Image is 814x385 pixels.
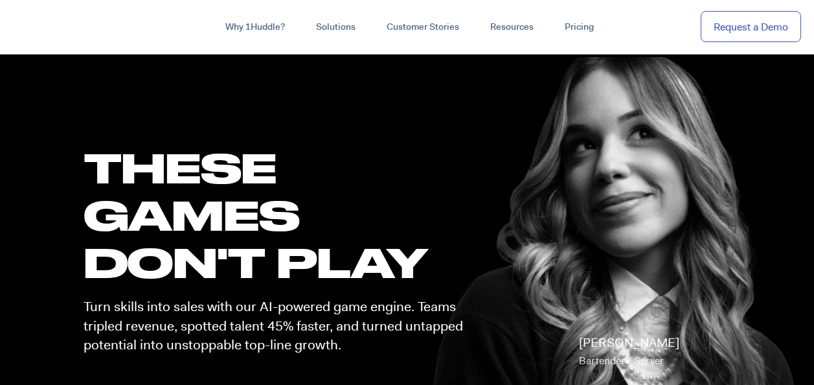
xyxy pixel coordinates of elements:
[701,11,801,43] a: Request a Demo
[84,297,475,355] p: Turn skills into sales with our AI-powered game engine. Teams tripled revenue, spotted talent 45%...
[579,334,679,370] p: [PERSON_NAME]
[549,16,609,39] a: Pricing
[300,16,371,39] a: Solutions
[475,16,549,39] a: Resources
[210,16,300,39] a: Why 1Huddle?
[13,14,106,39] img: ...
[84,144,475,286] h1: these GAMES DON'T PLAY
[579,354,664,367] span: Bartender / Server
[371,16,475,39] a: Customer Stories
